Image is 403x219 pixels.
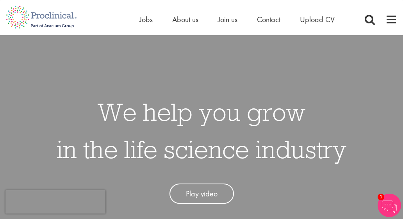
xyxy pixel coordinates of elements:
a: Upload CV [300,14,335,25]
a: Join us [218,14,237,25]
a: About us [172,14,198,25]
h1: We help you grow in the life science industry [57,93,346,168]
img: Chatbot [378,194,401,217]
a: Play video [169,184,234,204]
span: 1 [378,194,384,200]
a: Contact [257,14,280,25]
a: Jobs [139,14,153,25]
